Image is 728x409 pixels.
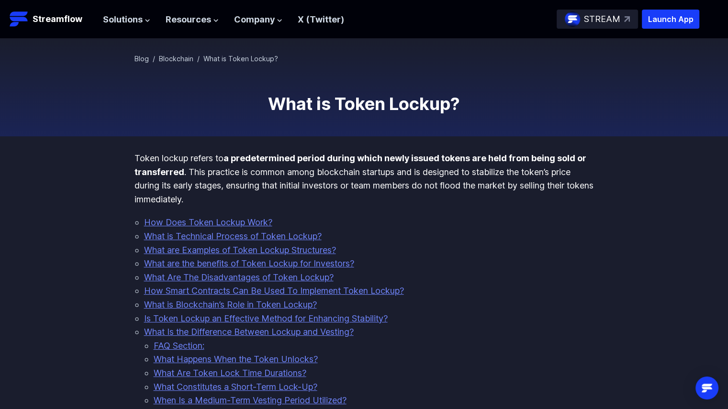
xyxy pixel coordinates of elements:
a: What are the benefits of Token Lockup for Investors? [144,258,354,268]
a: What Are The Disadvantages of Token Lockup? [144,272,334,282]
h1: What is Token Lockup? [134,94,594,113]
span: Solutions [103,13,143,27]
a: What Constitutes a Short-Term Lock-Up? [154,382,317,392]
span: What is Token Lockup? [203,55,278,63]
a: What Is the Difference Between Lockup and Vesting? [144,327,354,337]
a: What Are Token Lock Time Durations? [154,368,306,378]
a: Blockchain [159,55,193,63]
img: top-right-arrow.svg [624,16,630,22]
span: Resources [166,13,211,27]
a: FAQ Section: [154,341,204,351]
a: What Happens When the Token Unlocks? [154,354,318,364]
img: streamflow-logo-circle.png [565,11,580,27]
a: X (Twitter) [298,14,344,24]
p: Streamflow [33,12,82,26]
p: STREAM [584,12,620,26]
span: Company [234,13,275,27]
span: / [153,55,155,63]
img: Streamflow Logo [10,10,29,29]
a: What is Technical Process of Token Lockup? [144,231,322,241]
a: What is Blockchain’s Role in Token Lockup? [144,299,317,310]
span: / [197,55,200,63]
p: Token lockup refers to . This practice is common among blockchain startups and is designed to sta... [134,152,594,206]
a: How Does Token Lockup Work? [144,217,272,227]
button: Company [234,13,282,27]
strong: a predetermined period during which newly issued tokens are held from being sold or transferred [134,153,586,177]
a: Is Token Lockup an Effective Method for Enhancing Stability? [144,313,388,323]
div: Open Intercom Messenger [695,376,718,399]
button: Solutions [103,13,150,27]
a: What are Examples of Token Lockup Structures? [144,245,336,255]
a: Streamflow [10,10,93,29]
a: Blog [134,55,149,63]
button: Launch App [642,10,699,29]
a: When Is a Medium-Term Vesting Period Utilized? [154,395,347,405]
button: Resources [166,13,219,27]
a: How Smart Contracts Can Be Used To Implement Token Lockup? [144,286,404,296]
a: STREAM [557,10,638,29]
